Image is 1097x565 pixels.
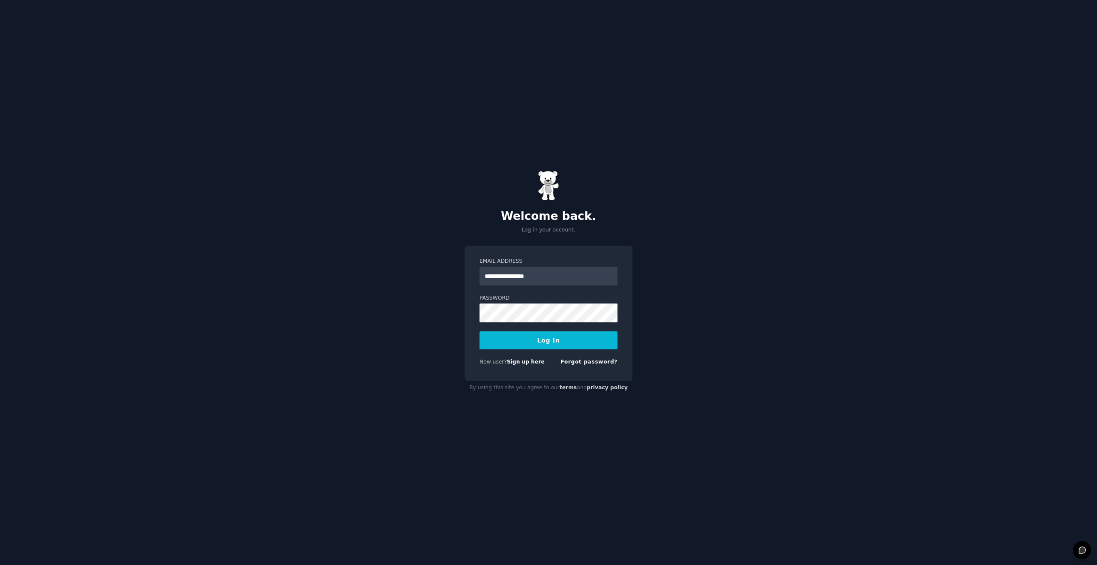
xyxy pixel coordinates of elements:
button: Log In [480,331,617,349]
a: Sign up here [507,359,545,365]
a: Forgot password? [560,359,617,365]
label: Email Address [480,258,617,265]
p: Log in your account. [465,226,632,234]
span: New user? [480,359,507,365]
h2: Welcome back. [465,210,632,223]
a: privacy policy [587,385,628,391]
img: Gummy Bear [538,171,559,201]
a: terms [560,385,577,391]
label: Password [480,295,617,302]
div: By using this site you agree to our and [465,381,632,395]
